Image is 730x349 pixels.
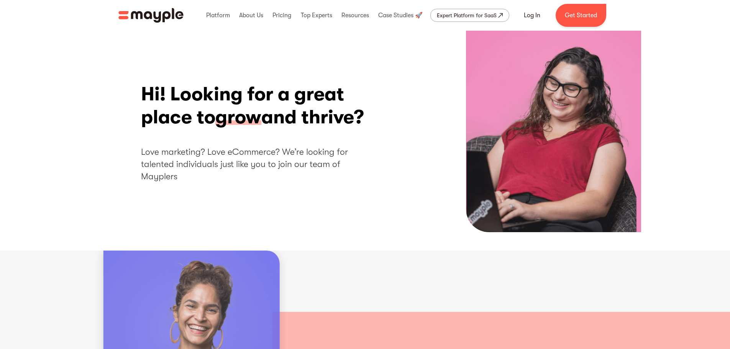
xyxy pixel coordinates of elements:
div: Top Experts [299,3,334,28]
div: Platform [204,3,232,28]
div: Resources [340,3,371,28]
img: Hi! Looking for a great place to grow and thrive? [466,31,641,232]
a: Get Started [556,4,606,27]
a: Log In [515,6,550,25]
img: Mayple logo [118,8,184,23]
div: About Us [237,3,265,28]
div: Pricing [271,3,293,28]
span: grow [215,106,261,129]
a: home [118,8,184,23]
div: Expert Platform for SaaS [437,11,497,20]
h1: Hi! Looking for a great place to and thrive? [141,83,375,129]
a: Expert Platform for SaaS [430,9,509,22]
h2: Love marketing? Love eCommerce? We’re looking for talented individuals just like you to join our ... [141,146,375,183]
